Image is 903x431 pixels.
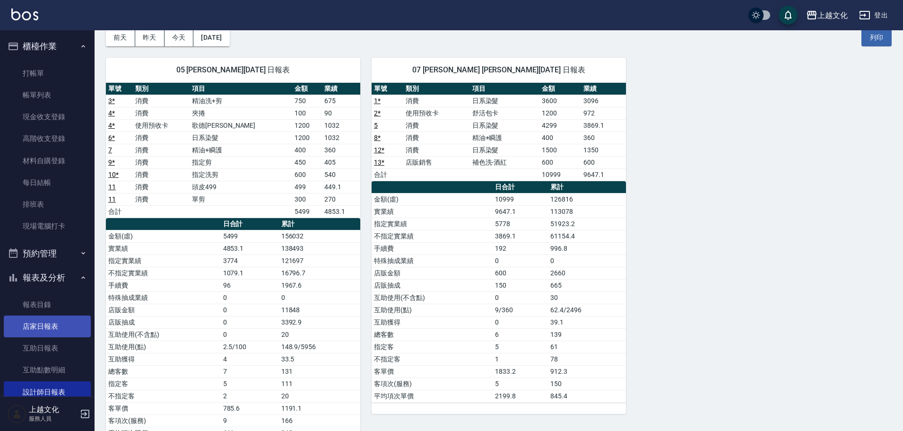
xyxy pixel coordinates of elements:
td: 39.1 [548,316,626,328]
td: 785.6 [221,402,279,414]
button: 上越文化 [802,6,851,25]
td: 消費 [133,181,190,193]
td: 121697 [279,255,360,267]
td: 精油+瞬護 [190,144,292,156]
th: 金額 [539,83,581,95]
th: 項目 [470,83,540,95]
td: 113078 [548,205,626,218]
td: 150 [493,279,548,291]
th: 項目 [190,83,292,95]
td: 5499 [221,230,279,242]
td: 客項次(服務) [372,378,493,390]
button: 報表及分析 [4,265,91,290]
td: 4299 [539,119,581,132]
td: 150 [548,378,626,390]
td: 指定實業績 [372,218,493,230]
span: 07 [PERSON_NAME] [PERSON_NAME][DATE] 日報表 [383,65,615,75]
td: 指定實業績 [106,255,221,267]
img: Person [8,405,26,423]
td: 400 [292,144,322,156]
a: 現場電腦打卡 [4,215,91,237]
td: 360 [581,132,626,144]
h5: 上越文化 [29,405,77,414]
td: 消費 [133,168,190,181]
a: 帳單列表 [4,84,91,106]
td: 店販抽成 [372,279,493,291]
a: 打帳單 [4,62,91,84]
td: 3869.1 [493,230,548,242]
td: 62.4/2496 [548,304,626,316]
td: 78 [548,353,626,365]
td: 100 [292,107,322,119]
td: 1200 [292,132,322,144]
button: 預約管理 [4,241,91,266]
td: 4 [221,353,279,365]
div: 上越文化 [817,9,848,21]
td: 360 [322,144,360,156]
td: 2660 [548,267,626,279]
td: 51923.2 [548,218,626,230]
td: 互助獲得 [106,353,221,365]
td: 126816 [548,193,626,205]
td: 1350 [581,144,626,156]
td: 不指定客 [372,353,493,365]
td: 客項次(服務) [106,414,221,427]
td: 互助使用(不含點) [372,291,493,304]
td: 5499 [292,205,322,218]
td: 996.8 [548,242,626,255]
td: 0 [548,255,626,267]
table: a dense table [106,83,360,218]
td: 消費 [133,107,190,119]
th: 累計 [279,218,360,230]
td: 合計 [106,205,133,218]
td: 6 [493,328,548,341]
button: 昨天 [135,29,165,46]
a: 11 [108,195,116,203]
th: 類別 [403,83,470,95]
td: 實業績 [372,205,493,218]
a: 7 [108,146,112,154]
td: 139 [548,328,626,341]
td: 歌德[PERSON_NAME] [190,119,292,132]
td: 675 [322,95,360,107]
td: 不指定客 [106,390,221,402]
td: 16796.7 [279,267,360,279]
a: 現金收支登錄 [4,106,91,128]
a: 11 [108,183,116,191]
td: 166 [279,414,360,427]
td: 9647.1 [493,205,548,218]
td: 合計 [372,168,403,181]
td: 270 [322,193,360,205]
td: 互助使用(點) [372,304,493,316]
td: 5 [493,378,548,390]
td: 指定客 [372,341,493,353]
td: 金額(虛) [372,193,493,205]
td: 2199.8 [493,390,548,402]
td: 300 [292,193,322,205]
td: 1833.2 [493,365,548,378]
td: 600 [292,168,322,181]
td: 972 [581,107,626,119]
td: 0 [221,304,279,316]
td: 30 [548,291,626,304]
td: 0 [221,316,279,328]
td: 特殊抽成業績 [372,255,493,267]
td: 0 [221,328,279,341]
a: 5 [374,122,378,129]
td: 96 [221,279,279,291]
a: 店家日報表 [4,316,91,337]
a: 高階收支登錄 [4,128,91,150]
td: 600 [581,156,626,168]
td: 0 [221,291,279,304]
td: 3774 [221,255,279,267]
td: 1200 [539,107,581,119]
td: 600 [493,267,548,279]
a: 互助點數明細 [4,359,91,381]
td: 手續費 [372,242,493,255]
th: 累計 [548,181,626,194]
td: 600 [539,156,581,168]
td: 7 [221,365,279,378]
td: 450 [292,156,322,168]
th: 金額 [292,83,322,95]
td: 日系染髮 [190,132,292,144]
